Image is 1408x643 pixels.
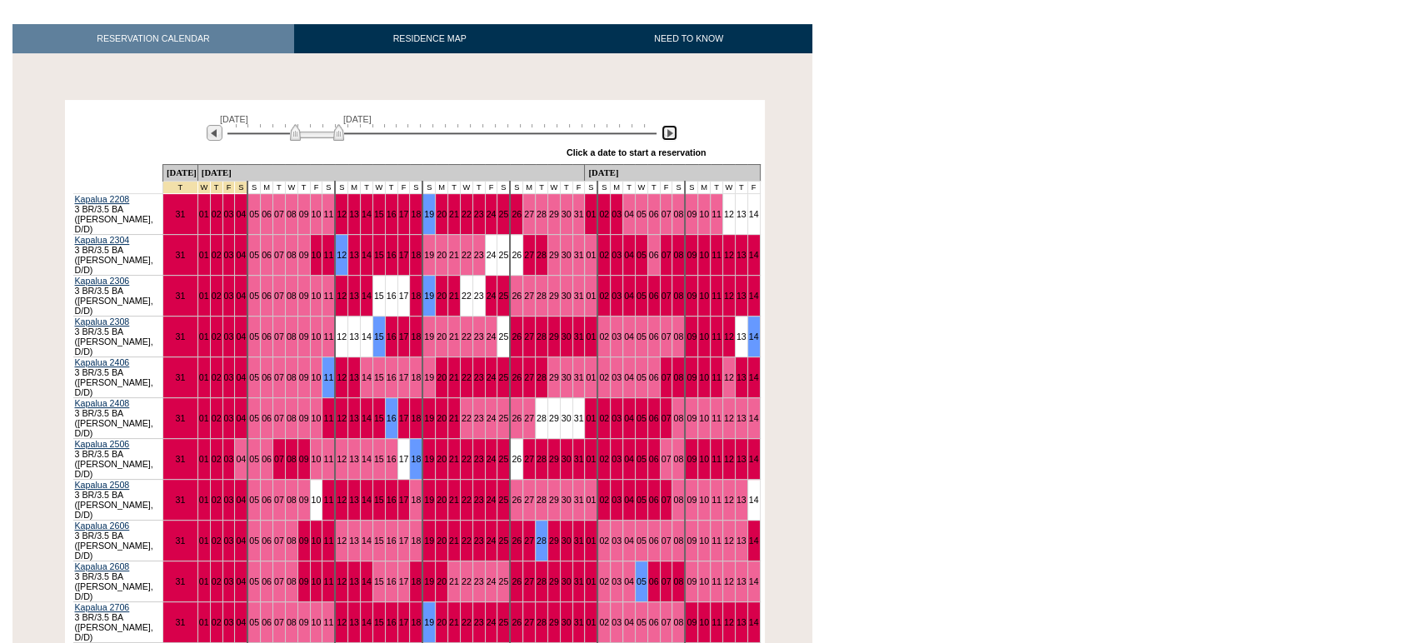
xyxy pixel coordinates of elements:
[207,125,222,141] img: Previous
[699,250,709,260] a: 10
[387,372,397,382] a: 16
[537,291,547,301] a: 28
[299,209,309,219] a: 09
[262,413,272,423] a: 06
[687,250,697,260] a: 09
[387,413,397,423] a: 16
[411,331,421,341] a: 18
[512,291,522,301] a: 26
[711,250,721,260] a: 11
[599,209,609,219] a: 02
[498,209,508,219] a: 25
[462,454,472,464] a: 22
[673,372,683,382] a: 08
[75,398,130,408] a: Kapalua 2408
[437,331,447,341] a: 20
[411,209,421,219] a: 18
[212,454,222,464] a: 02
[512,331,522,341] a: 26
[411,413,421,423] a: 18
[462,331,472,341] a: 22
[524,291,534,301] a: 27
[474,331,484,341] a: 23
[212,413,222,423] a: 02
[524,372,534,382] a: 27
[673,250,683,260] a: 08
[312,291,322,301] a: 10
[349,291,359,301] a: 13
[349,413,359,423] a: 13
[549,291,559,301] a: 29
[711,372,721,382] a: 11
[424,413,434,423] a: 19
[512,413,522,423] a: 26
[736,372,746,382] a: 13
[374,250,384,260] a: 15
[199,454,209,464] a: 01
[673,331,683,341] a: 08
[549,454,559,464] a: 29
[474,454,484,464] a: 23
[687,291,697,301] a: 09
[599,454,609,464] a: 02
[287,331,297,341] a: 08
[424,454,434,464] a: 19
[224,291,234,301] a: 03
[349,209,359,219] a: 13
[524,209,534,219] a: 27
[274,413,284,423] a: 07
[649,331,659,341] a: 06
[498,291,508,301] a: 25
[294,24,566,53] a: RESIDENCE MAP
[586,291,596,301] a: 01
[175,250,185,260] a: 31
[562,372,572,382] a: 30
[487,413,497,423] a: 24
[724,250,734,260] a: 12
[249,209,259,219] a: 05
[699,372,709,382] a: 10
[249,372,259,382] a: 05
[212,291,222,301] a: 02
[236,250,246,260] a: 04
[437,209,447,219] a: 20
[262,454,272,464] a: 06
[75,439,130,449] a: Kapalua 2506
[586,413,596,423] a: 01
[724,413,734,423] a: 12
[449,250,459,260] a: 21
[574,372,584,382] a: 31
[175,291,185,301] a: 31
[586,454,596,464] a: 01
[474,413,484,423] a: 23
[612,372,622,382] a: 03
[175,413,185,423] a: 31
[512,372,522,382] a: 26
[236,372,246,382] a: 04
[586,250,596,260] a: 01
[299,250,309,260] a: 09
[374,331,384,341] a: 15
[462,209,472,219] a: 22
[662,125,677,141] img: Next
[287,413,297,423] a: 08
[337,291,347,301] a: 12
[362,413,372,423] a: 14
[574,291,584,301] a: 31
[362,372,372,382] a: 14
[75,276,130,286] a: Kapalua 2306
[487,454,497,464] a: 24
[699,331,709,341] a: 10
[323,413,333,423] a: 11
[549,372,559,382] a: 29
[236,291,246,301] a: 04
[411,291,421,301] a: 18
[323,291,333,301] a: 11
[437,413,447,423] a: 20
[624,291,634,301] a: 04
[662,372,672,382] a: 07
[449,372,459,382] a: 21
[662,250,672,260] a: 07
[274,291,284,301] a: 07
[487,209,497,219] a: 24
